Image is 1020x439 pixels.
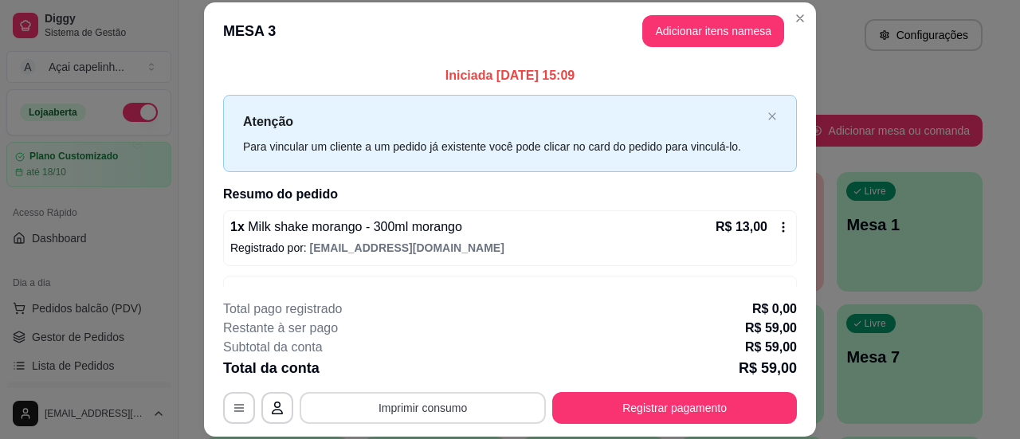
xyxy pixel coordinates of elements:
[716,283,767,302] p: R$ 20,00
[642,15,784,47] button: Adicionar itens namesa
[223,300,342,319] p: Total pago registrado
[223,185,797,204] h2: Resumo do pedido
[300,392,546,424] button: Imprimir consumo
[230,218,462,237] p: 1 x
[716,218,767,237] p: R$ 13,00
[787,6,813,31] button: Close
[243,112,761,131] p: Atenção
[245,220,462,233] span: Milk shake morango - 300ml morango
[230,283,437,302] p: 1 x
[767,112,777,121] span: close
[230,240,790,256] p: Registrado por:
[767,112,777,122] button: close
[223,66,797,85] p: Iniciada [DATE] 15:09
[552,392,797,424] button: Registrar pagamento
[310,241,504,254] span: [EMAIL_ADDRESS][DOMAIN_NAME]
[223,338,323,357] p: Subtotal da conta
[739,357,797,379] p: R$ 59,00
[745,319,797,338] p: R$ 59,00
[204,2,816,60] header: MESA 3
[745,338,797,357] p: R$ 59,00
[245,285,437,299] span: Ouro branco - 300ml ouro branco
[752,300,797,319] p: R$ 0,00
[243,138,761,155] div: Para vincular um cliente a um pedido já existente você pode clicar no card do pedido para vinculá...
[223,357,320,379] p: Total da conta
[223,319,338,338] p: Restante à ser pago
